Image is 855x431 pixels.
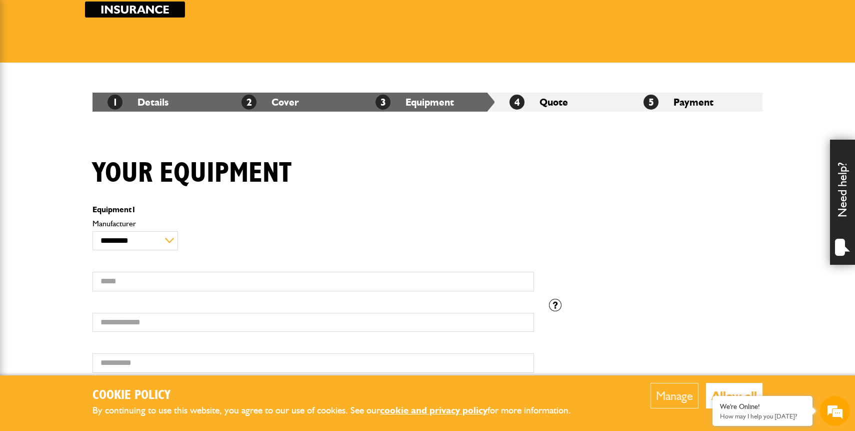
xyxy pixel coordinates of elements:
span: 1 [107,95,122,110]
a: 2Cover [241,96,299,108]
li: Equipment [360,93,494,112]
a: cookie and privacy policy [380,404,487,416]
span: 5 [643,95,658,110]
p: By continuing to use this website, you agree to our use of cookies. See our for more information. [92,403,587,418]
li: Quote [494,93,628,112]
li: Payment [628,93,762,112]
span: 3 [375,95,390,110]
span: 2 [241,95,256,110]
p: How may I help you today? [720,412,805,420]
div: We're Online! [720,402,805,411]
a: 1Details [107,96,168,108]
h1: Your equipment [92,157,291,190]
span: 1 [131,205,136,214]
button: Allow all [706,383,762,408]
span: 4 [509,95,524,110]
button: Manage [650,383,698,408]
div: Need help? [830,140,855,265]
p: Equipment [92,206,534,214]
h2: Cookie Policy [92,388,587,403]
label: Manufacturer [92,220,534,228]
